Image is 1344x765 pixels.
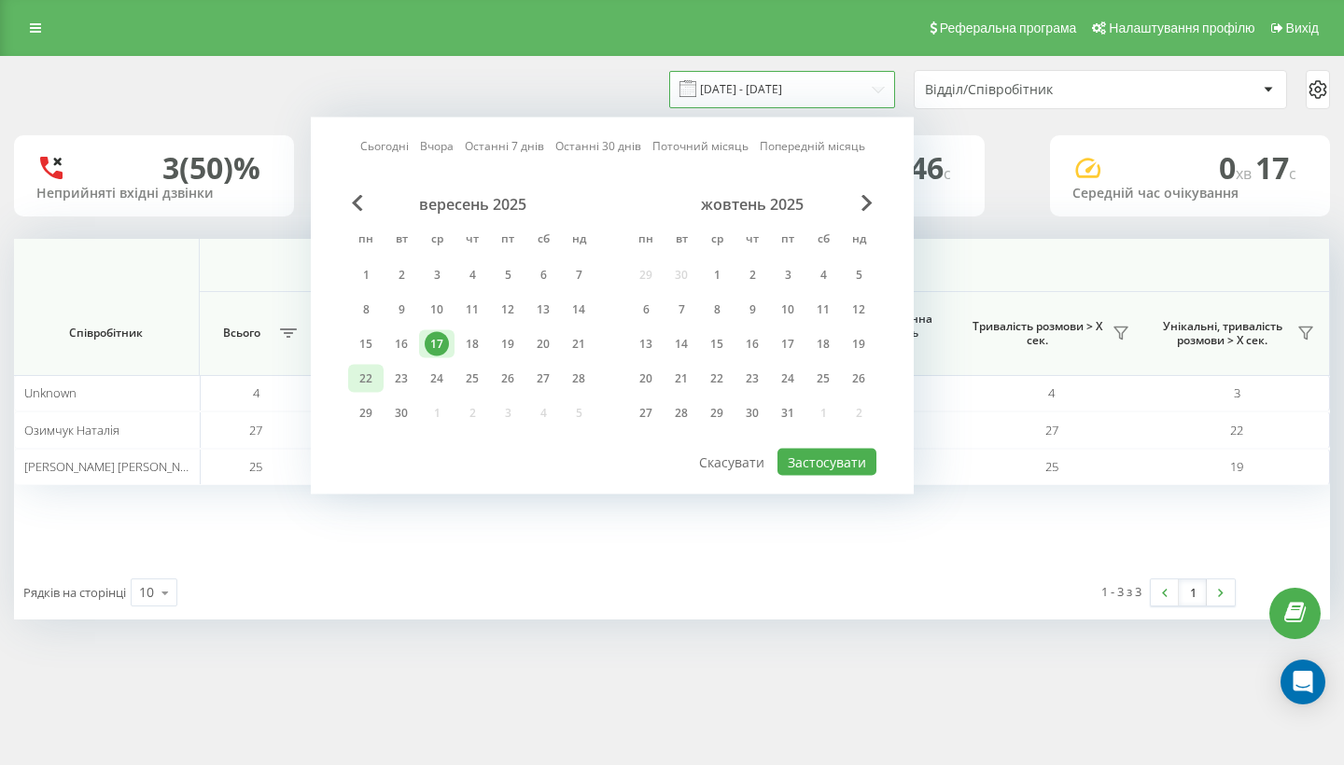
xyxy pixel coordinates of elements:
span: 22 [1230,422,1243,438]
div: чт 4 вер 2025 р. [455,261,490,289]
div: 3 [776,263,800,287]
div: 16 [389,332,413,356]
div: чт 18 вер 2025 р. [455,330,490,358]
span: 4 [253,384,259,401]
div: 5 [496,263,520,287]
div: сб 20 вер 2025 р. [525,330,561,358]
div: ср 3 вер 2025 р. [419,261,455,289]
div: пн 1 вер 2025 р. [348,261,384,289]
div: 6 [531,263,555,287]
div: 29 [705,401,729,425]
div: 30 [389,401,413,425]
div: пт 12 вер 2025 р. [490,296,525,324]
span: Всі дзвінки [264,257,1264,272]
span: Унікальні, тривалість розмови > Х сек. [1154,319,1291,348]
div: 9 [740,298,764,322]
div: нд 14 вер 2025 р. [561,296,596,324]
div: пн 8 вер 2025 р. [348,296,384,324]
div: пт 31 жовт 2025 р. [770,399,805,427]
div: 31 [776,401,800,425]
div: 7 [567,263,591,287]
span: c [1289,163,1296,184]
div: 22 [705,367,729,391]
div: сб 4 жовт 2025 р. [805,261,841,289]
div: 17 [776,332,800,356]
div: ср 15 жовт 2025 р. [699,330,735,358]
div: ср 17 вер 2025 р. [419,330,455,358]
div: вт 21 жовт 2025 р. [664,365,699,393]
div: 20 [634,367,658,391]
div: 24 [425,367,449,391]
span: хв [1236,163,1255,184]
div: 10 [139,583,154,602]
abbr: вівторок [667,227,695,255]
div: пн 22 вер 2025 р. [348,365,384,393]
div: пт 3 жовт 2025 р. [770,261,805,289]
div: ср 29 жовт 2025 р. [699,399,735,427]
span: Реферальна програма [940,21,1077,35]
span: Previous Month [352,195,363,212]
abbr: неділя [565,227,593,255]
div: пн 20 жовт 2025 р. [628,365,664,393]
div: вт 7 жовт 2025 р. [664,296,699,324]
span: Всього [209,326,275,341]
a: Останні 30 днів [555,137,641,155]
abbr: п’ятниця [774,227,802,255]
abbr: четвер [458,227,486,255]
div: нд 7 вер 2025 р. [561,261,596,289]
div: 15 [705,332,729,356]
a: Поточний місяць [652,137,749,155]
div: нд 12 жовт 2025 р. [841,296,876,324]
div: жовтень 2025 [628,195,876,214]
div: пт 26 вер 2025 р. [490,365,525,393]
span: 27 [1045,422,1058,438]
span: Налаштування профілю [1109,21,1254,35]
div: нд 26 жовт 2025 р. [841,365,876,393]
div: 12 [847,298,871,322]
span: Next Month [861,195,873,212]
div: нд 5 жовт 2025 р. [841,261,876,289]
div: 3 (50)% [162,150,260,186]
span: 0 [1219,147,1255,188]
div: сб 27 вер 2025 р. [525,365,561,393]
span: Рядків на сторінці [23,584,126,601]
abbr: субота [809,227,837,255]
div: 8 [354,298,378,322]
a: Вчора [420,137,454,155]
div: пт 10 жовт 2025 р. [770,296,805,324]
div: чт 25 вер 2025 р. [455,365,490,393]
div: 29 [354,401,378,425]
button: Скасувати [689,449,775,476]
div: нд 28 вер 2025 р. [561,365,596,393]
div: 28 [567,367,591,391]
div: 4 [811,263,835,287]
div: сб 11 жовт 2025 р. [805,296,841,324]
div: 14 [669,332,693,356]
div: пт 5 вер 2025 р. [490,261,525,289]
span: 17 [1255,147,1296,188]
div: 16 [740,332,764,356]
div: Open Intercom Messenger [1281,660,1325,704]
div: ср 1 жовт 2025 р. [699,261,735,289]
div: нд 19 жовт 2025 р. [841,330,876,358]
div: 21 [567,332,591,356]
div: 2 [740,263,764,287]
div: 1 - 3 з 3 [1101,582,1141,601]
div: ср 8 жовт 2025 р. [699,296,735,324]
div: 25 [811,367,835,391]
div: 15 [354,332,378,356]
abbr: п’ятниця [494,227,522,255]
div: сб 6 вер 2025 р. [525,261,561,289]
div: 10 [425,298,449,322]
div: 26 [847,367,871,391]
div: пн 15 вер 2025 р. [348,330,384,358]
span: 3 [1234,384,1240,401]
abbr: понеділок [632,227,660,255]
div: 4 [460,263,484,287]
div: вт 16 вер 2025 р. [384,330,419,358]
div: 11 [460,298,484,322]
div: ср 10 вер 2025 р. [419,296,455,324]
div: 24 [776,367,800,391]
div: 18 [811,332,835,356]
a: Останні 7 днів [465,137,544,155]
